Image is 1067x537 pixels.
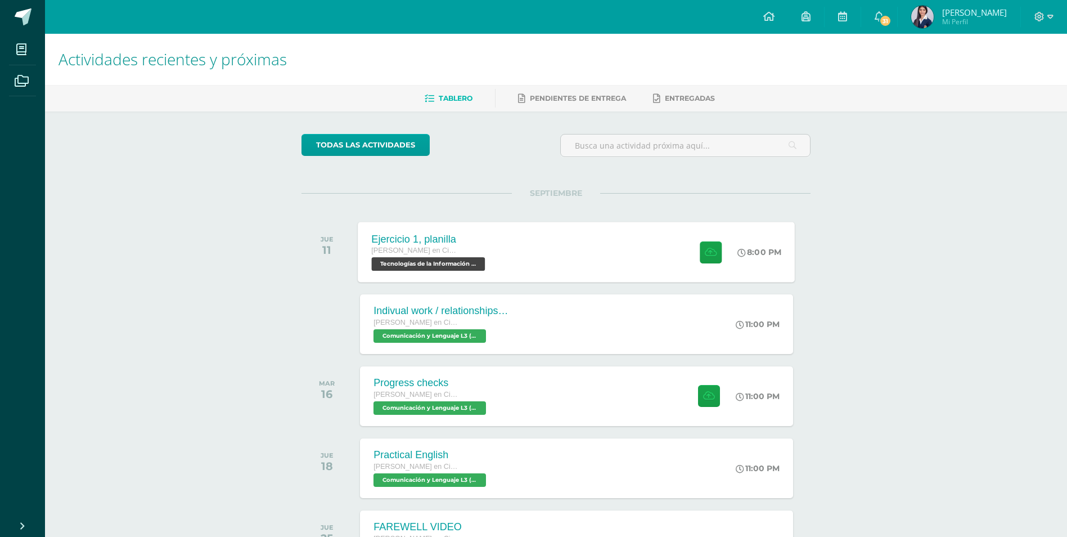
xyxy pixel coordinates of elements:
a: Pendientes de entrega [518,89,626,108]
span: Comunicación y Lenguaje L3 (Inglés) 5 'B' [373,329,486,343]
span: Tablero [439,94,472,102]
span: Comunicación y Lenguaje L3 (Inglés) 5 'B' [373,401,486,415]
div: JUE [321,523,334,531]
a: Entregadas [653,89,715,108]
span: Pendientes de entrega [530,94,626,102]
span: [PERSON_NAME] en Ciencias y Letras [373,391,458,399]
div: JUE [321,235,334,243]
img: d4e5516f0f52c01e7b1fb8f75a30b0e0.png [911,6,934,28]
div: Indivual work / relationships glossary [373,305,508,317]
span: Tecnologías de la Información y la Comunicación 5 'B' [372,257,485,271]
div: Practical English [373,449,489,461]
span: [PERSON_NAME] en Ciencias y Letras [373,463,458,471]
div: MAR [319,379,335,387]
div: Progress checks [373,377,489,389]
span: Actividades recientes y próximas [58,48,287,70]
a: Tablero [425,89,472,108]
div: 11:00 PM [736,463,780,473]
span: [PERSON_NAME] [942,7,1007,18]
span: Comunicación y Lenguaje L3 (Inglés) 5 'B' [373,473,486,487]
div: 11:00 PM [736,319,780,329]
div: JUE [321,451,334,459]
span: 31 [879,15,892,27]
span: SEPTIEMBRE [512,188,600,198]
div: 11 [321,243,334,257]
span: [PERSON_NAME] en Ciencias y Letras [373,319,458,326]
span: [PERSON_NAME] en Ciencias y Letras [372,247,457,254]
div: 16 [319,387,335,401]
span: Mi Perfil [942,17,1007,26]
div: FAREWELL VIDEO [373,521,489,533]
div: 18 [321,459,334,473]
div: 11:00 PM [736,391,780,401]
input: Busca una actividad próxima aquí... [561,135,810,156]
span: Entregadas [665,94,715,102]
div: 8:00 PM [738,247,782,257]
a: todas las Actividades [301,134,430,156]
div: Ejercicio 1, planilla [372,233,488,245]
